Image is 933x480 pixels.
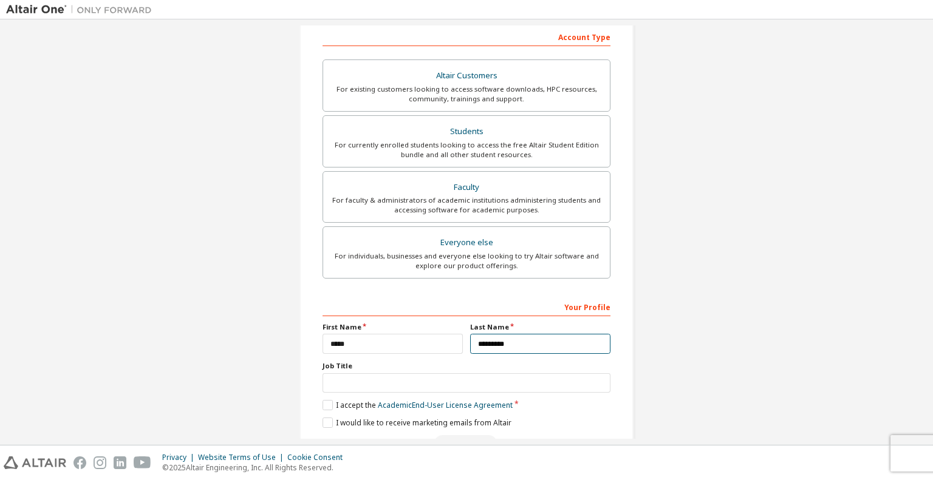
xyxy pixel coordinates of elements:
[323,27,610,46] div: Account Type
[330,67,603,84] div: Altair Customers
[114,456,126,469] img: linkedin.svg
[94,456,106,469] img: instagram.svg
[4,456,66,469] img: altair_logo.svg
[330,179,603,196] div: Faculty
[330,234,603,251] div: Everyone else
[287,453,350,462] div: Cookie Consent
[73,456,86,469] img: facebook.svg
[378,400,513,410] a: Academic End-User License Agreement
[134,456,151,469] img: youtube.svg
[323,322,463,332] label: First Name
[323,400,513,410] label: I accept the
[323,435,610,453] div: Read and acccept EULA to continue
[330,251,603,271] div: For individuals, businesses and everyone else looking to try Altair software and explore our prod...
[330,123,603,140] div: Students
[470,322,610,332] label: Last Name
[198,453,287,462] div: Website Terms of Use
[330,195,603,215] div: For faculty & administrators of academic institutions administering students and accessing softwa...
[162,453,198,462] div: Privacy
[323,297,610,316] div: Your Profile
[6,4,158,16] img: Altair One
[330,84,603,104] div: For existing customers looking to access software downloads, HPC resources, community, trainings ...
[162,462,350,473] p: © 2025 Altair Engineering, Inc. All Rights Reserved.
[323,361,610,371] label: Job Title
[330,140,603,160] div: For currently enrolled students looking to access the free Altair Student Edition bundle and all ...
[323,417,511,428] label: I would like to receive marketing emails from Altair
